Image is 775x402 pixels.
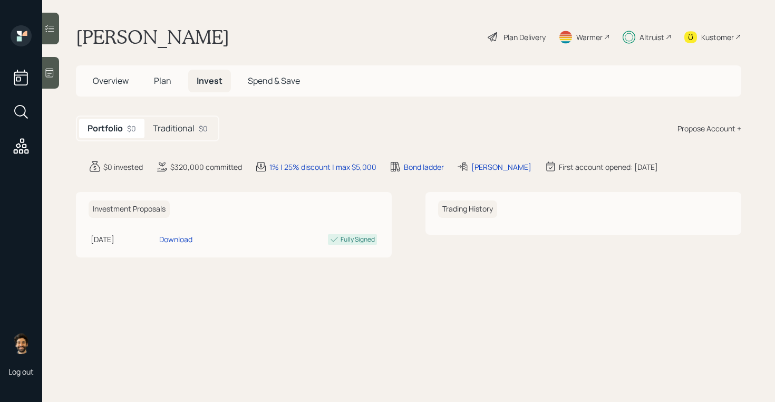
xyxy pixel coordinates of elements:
[269,161,376,173] div: 1% | 25% discount | max $5,000
[471,161,531,173] div: [PERSON_NAME]
[199,123,208,134] div: $0
[91,234,155,245] div: [DATE]
[640,32,664,43] div: Altruist
[170,161,242,173] div: $320,000 committed
[701,32,734,43] div: Kustomer
[197,75,222,87] span: Invest
[159,234,192,245] div: Download
[248,75,300,87] span: Spend & Save
[88,123,123,133] h5: Portfolio
[93,75,129,87] span: Overview
[438,200,497,218] h6: Trading History
[503,32,546,43] div: Plan Delivery
[76,25,229,49] h1: [PERSON_NAME]
[404,161,444,173] div: Bond ladder
[103,161,143,173] div: $0 invested
[576,32,603,43] div: Warmer
[154,75,171,87] span: Plan
[89,200,170,218] h6: Investment Proposals
[559,161,658,173] div: First account opened: [DATE]
[153,123,195,133] h5: Traditional
[677,123,741,134] div: Propose Account +
[341,235,375,244] div: Fully Signed
[8,367,34,377] div: Log out
[127,123,136,134] div: $0
[11,333,32,354] img: eric-schwartz-headshot.png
